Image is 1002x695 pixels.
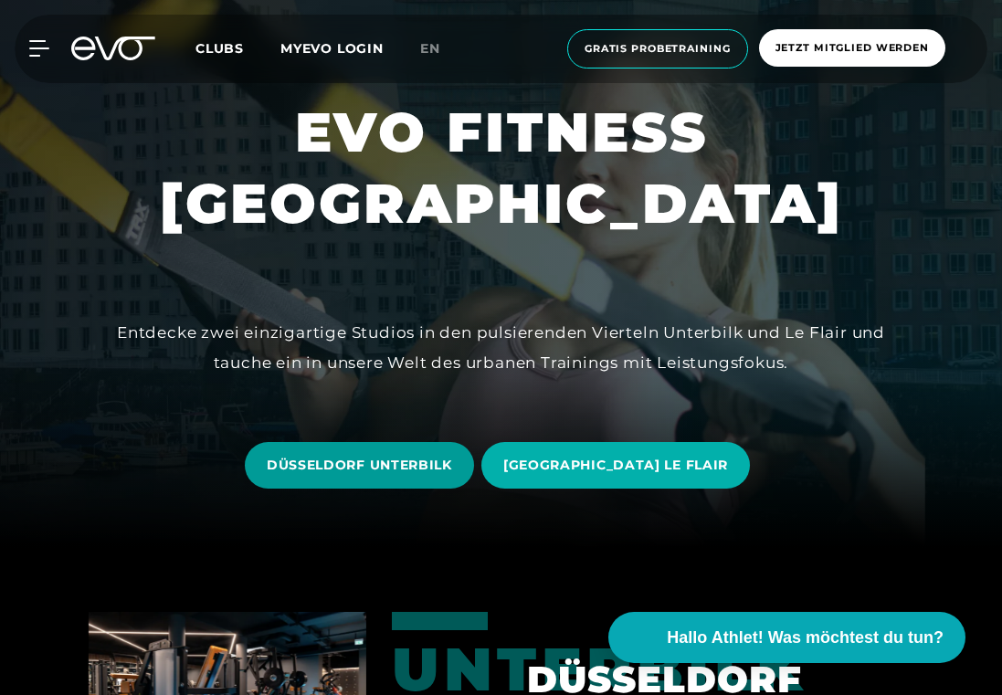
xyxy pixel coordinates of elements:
span: Clubs [195,40,244,57]
span: Hallo Athlet! Was möchtest du tun? [667,626,944,650]
a: Clubs [195,39,280,57]
a: en [420,38,462,59]
a: [GEOGRAPHIC_DATA] LE FLAIR [481,428,757,502]
span: en [420,40,440,57]
a: DÜSSELDORF UNTERBILK [245,428,481,502]
div: Entdecke zwei einzigartige Studios in den pulsierenden Vierteln Unterbilk und Le Flair und tauche... [117,318,885,377]
a: Jetzt Mitglied werden [754,29,951,68]
a: Gratis Probetraining [562,29,754,68]
a: MYEVO LOGIN [280,40,384,57]
span: DÜSSELDORF UNTERBILK [267,456,452,475]
span: Jetzt Mitglied werden [775,40,929,56]
span: [GEOGRAPHIC_DATA] LE FLAIR [503,456,728,475]
button: Hallo Athlet! Was möchtest du tun? [608,612,965,663]
span: Gratis Probetraining [585,41,731,57]
h1: EVO FITNESS [GEOGRAPHIC_DATA] [15,97,987,239]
